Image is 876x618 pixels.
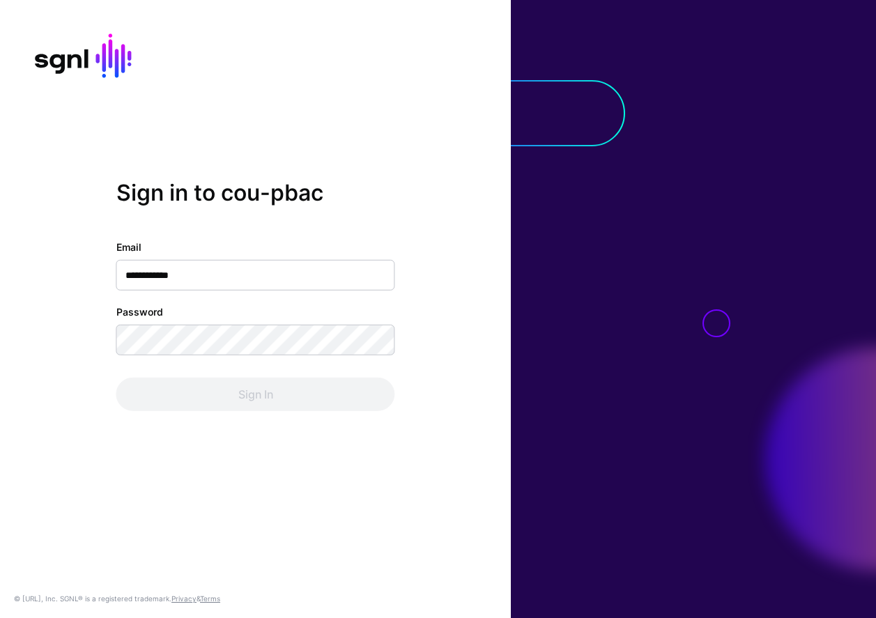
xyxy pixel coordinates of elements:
h2: Sign in to cou-pbac [116,179,395,206]
label: Password [116,304,163,319]
a: Privacy [171,594,197,603]
a: Terms [200,594,220,603]
div: © [URL], Inc. SGNL® is a registered trademark. & [14,593,220,604]
label: Email [116,240,141,254]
